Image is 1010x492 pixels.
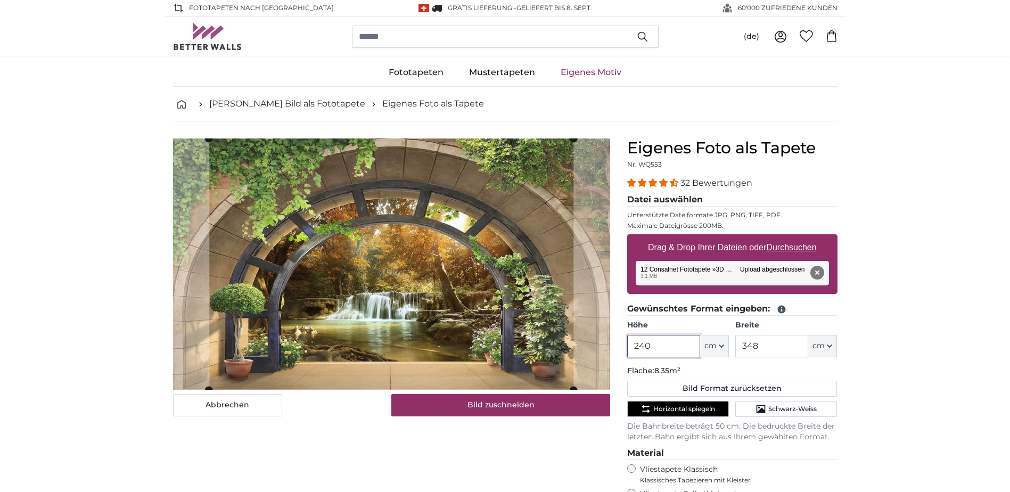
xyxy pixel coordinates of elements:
span: Klassisches Tapezieren mit Kleister [640,476,828,485]
button: Bild zuschneiden [391,394,610,416]
button: cm [700,335,729,357]
p: Die Bahnbreite beträgt 50 cm. Die bedruckte Breite der letzten Bahn ergibt sich aus Ihrem gewählt... [627,421,837,442]
span: 60'000 ZUFRIEDENE KUNDEN [738,3,837,13]
span: Horizontal spiegeln [653,405,715,413]
label: Drag & Drop Ihrer Dateien oder [644,237,821,258]
span: 8.35m² [654,366,680,375]
button: (de) [735,27,768,46]
span: Schwarz-Weiss [768,405,817,413]
legend: Material [627,447,837,460]
span: 4.31 stars [627,178,680,188]
u: Durchsuchen [766,243,816,252]
span: Geliefert bis 8. Sept. [516,4,592,12]
span: 32 Bewertungen [680,178,752,188]
label: Höhe [627,320,729,331]
span: Fototapeten nach [GEOGRAPHIC_DATA] [189,3,334,13]
label: Breite [735,320,837,331]
button: cm [808,335,837,357]
a: Fototapeten [376,59,456,86]
nav: breadcrumbs [173,87,837,121]
label: Vliestapete Klassisch [640,464,828,485]
button: Abbrechen [173,394,282,416]
span: Nr. WQ553 [627,160,662,168]
p: Maximale Dateigrösse 200MB. [627,222,837,230]
button: Horizontal spiegeln [627,401,729,417]
span: cm [704,341,717,351]
a: Mustertapeten [456,59,548,86]
a: Eigenes Foto als Tapete [382,97,484,110]
span: - [514,4,592,12]
span: cm [812,341,825,351]
p: Fläche: [627,366,837,376]
img: Schweiz [418,4,429,12]
legend: Datei auswählen [627,193,837,207]
a: Eigenes Motiv [548,59,634,86]
img: Betterwalls [173,23,242,50]
p: Unterstützte Dateiformate JPG, PNG, TIFF, PDF. [627,211,837,219]
h1: Eigenes Foto als Tapete [627,138,837,158]
button: Schwarz-Weiss [735,401,837,417]
span: GRATIS Lieferung! [448,4,514,12]
a: [PERSON_NAME] Bild als Fototapete [209,97,365,110]
legend: Gewünschtes Format eingeben: [627,302,837,316]
button: Bild Format zurücksetzen [627,381,837,397]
